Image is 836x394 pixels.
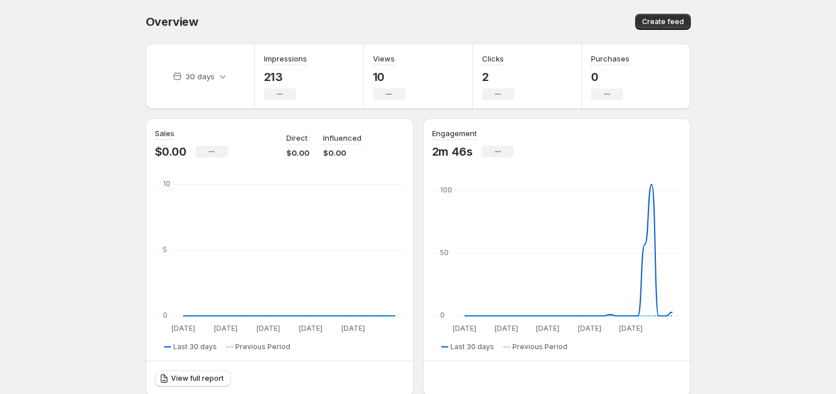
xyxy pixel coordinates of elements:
[619,324,643,333] text: [DATE]
[235,342,290,351] span: Previous Period
[482,70,514,84] p: 2
[591,70,629,84] p: 0
[512,342,567,351] span: Previous Period
[635,14,691,30] button: Create feed
[286,132,308,144] p: Direct
[286,147,309,159] p: $0.00
[163,311,168,319] text: 0
[155,370,231,387] a: View full report
[432,145,473,159] p: 2m 46s
[256,324,279,333] text: [DATE]
[155,128,174,139] h3: Sales
[173,342,217,351] span: Last 30 days
[146,15,199,29] span: Overview
[163,179,170,188] text: 10
[341,324,364,333] text: [DATE]
[536,324,559,333] text: [DATE]
[373,53,395,64] h3: Views
[591,53,629,64] h3: Purchases
[453,324,476,333] text: [DATE]
[264,70,307,84] p: 213
[450,342,494,351] span: Last 30 days
[171,324,195,333] text: [DATE]
[185,71,215,82] p: 30 days
[440,311,445,319] text: 0
[163,245,167,254] text: 5
[494,324,518,333] text: [DATE]
[264,53,307,64] h3: Impressions
[155,145,186,159] p: $0.00
[323,147,361,159] p: $0.00
[440,248,449,257] text: 50
[323,132,361,144] p: Influenced
[440,186,452,194] text: 100
[298,324,322,333] text: [DATE]
[577,324,601,333] text: [DATE]
[213,324,237,333] text: [DATE]
[642,17,684,26] span: Create feed
[373,70,405,84] p: 10
[432,128,477,139] h3: Engagement
[171,374,224,383] span: View full report
[482,53,504,64] h3: Clicks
